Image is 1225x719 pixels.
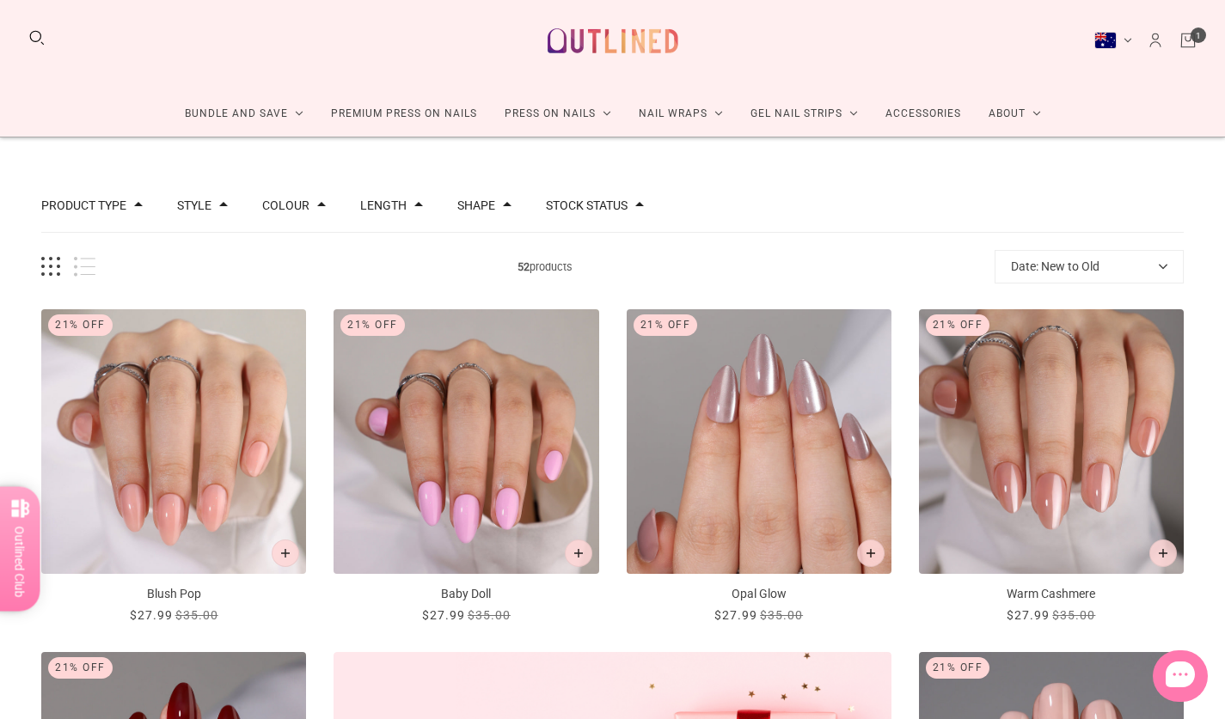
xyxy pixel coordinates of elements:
[1149,539,1177,567] button: Add to cart
[334,585,598,603] p: Baby Doll
[41,257,60,277] button: Grid view
[272,539,299,567] button: Add to cart
[171,91,317,137] a: Bundle and Save
[1179,31,1197,50] a: Cart
[625,91,737,137] a: Nail Wraps
[546,199,628,211] button: Filter by Stock status
[634,314,698,336] div: 21% Off
[1146,31,1165,50] a: Account
[262,199,309,211] button: Filter by Colour
[518,260,530,273] b: 52
[926,657,990,679] div: 21% Off
[317,91,491,137] a: Premium Press On Nails
[919,585,1184,603] p: Warm Cashmere
[737,91,872,137] a: Gel Nail Strips
[74,257,95,277] button: List view
[1052,608,1095,622] span: $35.00
[41,199,126,211] button: Filter by Product type
[627,309,891,625] a: Opal Glow
[857,539,885,567] button: Add to cart
[760,608,803,622] span: $35.00
[48,314,113,336] div: 21% Off
[41,585,306,603] p: Blush Pop
[41,309,306,625] a: Blush Pop
[1094,32,1132,49] button: Australia
[422,608,465,622] span: $27.99
[340,314,405,336] div: 21% Off
[491,91,625,137] a: Press On Nails
[565,539,592,567] button: Add to cart
[919,309,1184,625] a: Warm Cashmere
[537,4,689,77] a: Outlined
[926,314,990,336] div: 21% Off
[995,250,1184,283] button: Date: New to Old
[175,608,218,622] span: $35.00
[1007,608,1050,622] span: $27.99
[177,199,211,211] button: Filter by Style
[360,199,407,211] button: Filter by Length
[714,608,757,622] span: $27.99
[457,199,495,211] button: Filter by Shape
[627,585,891,603] p: Opal Glow
[975,91,1055,137] a: About
[468,608,511,622] span: $35.00
[95,258,995,276] span: products
[872,91,975,137] a: Accessories
[334,309,598,625] a: Baby Doll
[28,28,46,47] button: Search
[130,608,173,622] span: $27.99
